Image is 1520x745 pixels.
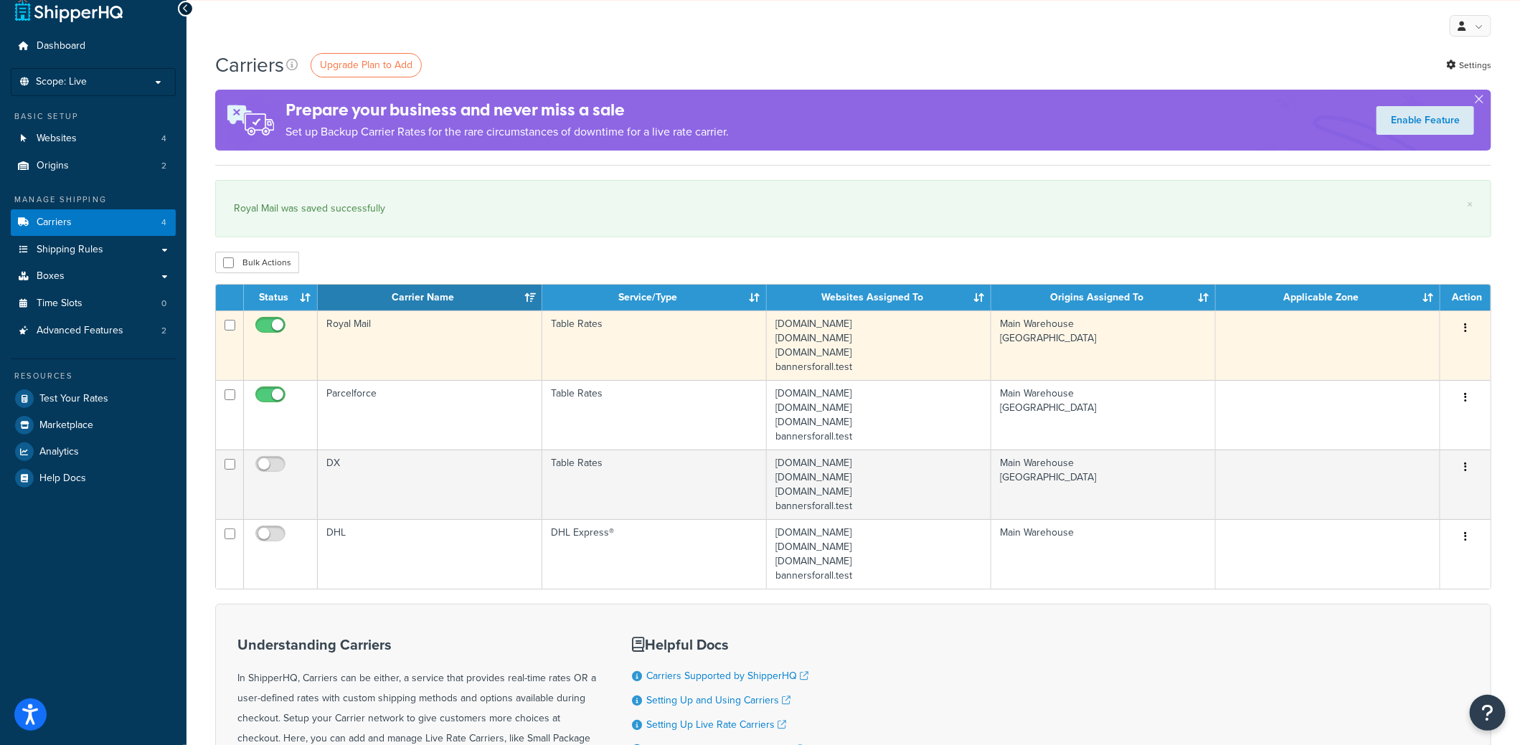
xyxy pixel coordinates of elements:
[11,125,176,152] a: Websites 4
[37,325,123,337] span: Advanced Features
[542,380,767,450] td: Table Rates
[767,380,991,450] td: [DOMAIN_NAME] [DOMAIN_NAME] [DOMAIN_NAME] bannersforall.test
[37,298,82,310] span: Time Slots
[991,519,1216,589] td: Main Warehouse
[542,519,767,589] td: DHL Express®
[646,668,808,683] a: Carriers Supported by ShipperHQ
[318,380,542,450] td: Parcelforce
[991,285,1216,310] th: Origins Assigned To: activate to sort column ascending
[39,473,86,485] span: Help Docs
[1440,285,1491,310] th: Action
[244,285,318,310] th: Status: activate to sort column ascending
[646,717,786,732] a: Setting Up Live Rate Carriers
[11,33,176,60] a: Dashboard
[11,290,176,317] li: Time Slots
[767,310,991,380] td: [DOMAIN_NAME] [DOMAIN_NAME] [DOMAIN_NAME] bannersforall.test
[11,153,176,179] a: Origins 2
[646,693,790,708] a: Setting Up and Using Carriers
[11,237,176,263] a: Shipping Rules
[161,133,166,145] span: 4
[215,51,284,79] h1: Carriers
[542,310,767,380] td: Table Rates
[11,209,176,236] li: Carriers
[161,160,166,172] span: 2
[11,125,176,152] li: Websites
[39,419,93,432] span: Marketplace
[11,386,176,412] a: Test Your Rates
[237,637,596,653] h3: Understanding Carriers
[320,57,412,72] span: Upgrade Plan to Add
[318,310,542,380] td: Royal Mail
[767,450,991,519] td: [DOMAIN_NAME] [DOMAIN_NAME] [DOMAIN_NAME] bannersforall.test
[37,270,65,283] span: Boxes
[11,370,176,382] div: Resources
[37,217,72,229] span: Carriers
[285,98,729,122] h4: Prepare your business and never miss a sale
[37,40,85,52] span: Dashboard
[991,310,1216,380] td: Main Warehouse [GEOGRAPHIC_DATA]
[11,318,176,344] li: Advanced Features
[542,285,767,310] th: Service/Type: activate to sort column ascending
[632,637,819,653] h3: Helpful Docs
[1446,55,1491,75] a: Settings
[37,160,69,172] span: Origins
[1470,695,1506,731] button: Open Resource Center
[11,290,176,317] a: Time Slots 0
[767,285,991,310] th: Websites Assigned To: activate to sort column ascending
[991,450,1216,519] td: Main Warehouse [GEOGRAPHIC_DATA]
[11,318,176,344] a: Advanced Features 2
[11,465,176,491] a: Help Docs
[318,285,542,310] th: Carrier Name: activate to sort column ascending
[37,133,77,145] span: Websites
[11,412,176,438] a: Marketplace
[1216,285,1440,310] th: Applicable Zone: activate to sort column ascending
[37,244,103,256] span: Shipping Rules
[39,393,108,405] span: Test Your Rates
[767,519,991,589] td: [DOMAIN_NAME] [DOMAIN_NAME] [DOMAIN_NAME] bannersforall.test
[318,450,542,519] td: DX
[161,325,166,337] span: 2
[161,298,166,310] span: 0
[542,450,767,519] td: Table Rates
[11,153,176,179] li: Origins
[311,53,422,77] a: Upgrade Plan to Add
[1377,106,1474,135] a: Enable Feature
[11,263,176,290] a: Boxes
[991,380,1216,450] td: Main Warehouse [GEOGRAPHIC_DATA]
[215,252,299,273] button: Bulk Actions
[285,122,729,142] p: Set up Backup Carrier Rates for the rare circumstances of downtime for a live rate carrier.
[234,199,1473,219] div: Royal Mail was saved successfully
[11,439,176,465] a: Analytics
[36,76,87,88] span: Scope: Live
[318,519,542,589] td: DHL
[1467,199,1473,210] a: ×
[215,90,285,151] img: ad-rules-rateshop-fe6ec290ccb7230408bd80ed9643f0289d75e0ffd9eb532fc0e269fcd187b520.png
[11,194,176,206] div: Manage Shipping
[39,446,79,458] span: Analytics
[11,209,176,236] a: Carriers 4
[161,217,166,229] span: 4
[11,110,176,123] div: Basic Setup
